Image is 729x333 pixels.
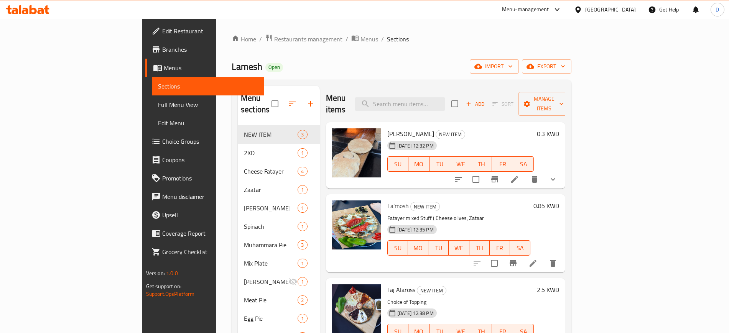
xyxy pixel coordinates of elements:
img: La'mosh [332,200,381,249]
div: Kaak Lebnani [244,277,288,286]
div: NEW ITEM [410,202,440,211]
a: Restaurants management [265,34,342,44]
div: [PERSON_NAME]1 [238,272,320,291]
span: Zaatar [244,185,298,194]
a: Coverage Report [145,224,264,243]
button: SU [387,240,408,256]
a: Full Menu View [152,95,264,114]
span: Manage items [525,94,564,113]
span: TH [474,159,489,170]
span: 3 [298,241,307,249]
button: SA [510,240,530,256]
span: WE [453,159,468,170]
li: / [346,34,348,44]
span: FR [495,159,510,170]
button: FR [490,240,510,256]
span: Upsell [162,210,258,220]
button: TU [430,156,451,172]
span: [DATE] 12:35 PM [394,226,437,233]
div: Egg Pie [244,314,298,323]
div: [PERSON_NAME]1 [238,199,320,217]
li: / [381,34,384,44]
span: 1 [298,260,307,267]
svg: Inactive section [288,277,298,286]
span: 1 [298,315,307,322]
nav: breadcrumb [232,34,571,44]
span: Promotions [162,174,258,183]
a: Branches [145,40,264,59]
span: Menu disclaimer [162,192,258,201]
a: Edit menu item [510,175,519,184]
div: 2KD1 [238,144,320,162]
span: 1 [298,149,307,157]
div: Zaatar1 [238,180,320,199]
div: items [298,130,307,139]
span: Full Menu View [158,100,258,109]
button: delete [544,254,562,272]
a: Upsell [145,206,264,224]
span: TH [472,243,487,254]
a: Edit Menu [152,114,264,132]
span: Choice Groups [162,137,258,146]
div: Meat Pie [244,295,298,305]
div: items [298,314,307,323]
a: Choice Groups [145,132,264,151]
span: Grocery Checklist [162,247,258,256]
span: 1 [298,186,307,194]
h6: 0.85 KWD [533,200,559,211]
a: Promotions [145,169,264,187]
span: [PERSON_NAME] [244,277,288,286]
button: TH [471,156,492,172]
div: Meat Pie2 [238,291,320,309]
div: Open [265,63,283,72]
a: Menus [145,59,264,77]
button: import [470,59,519,74]
span: 2KD [244,148,298,157]
div: items [298,259,307,268]
span: Sort sections [283,95,301,113]
span: Edit Menu [158,118,258,128]
button: Add section [301,95,320,113]
img: Kaak Lebnani [332,128,381,177]
span: Branches [162,45,258,54]
span: Select to update [486,255,502,271]
a: Edit Restaurant [145,22,264,40]
div: [GEOGRAPHIC_DATA] [585,5,636,14]
div: items [298,277,307,286]
span: TU [431,243,446,254]
span: D [716,5,719,14]
a: Menus [351,34,378,44]
span: FR [493,243,507,254]
span: WE [452,243,466,254]
span: La'mosh [387,200,409,212]
h2: Menu items [326,92,346,115]
span: Muhammara Pie [244,240,298,249]
a: Sections [152,77,264,95]
button: SA [513,156,534,172]
span: MO [411,243,425,254]
span: Sections [158,82,258,91]
button: MO [408,156,430,172]
svg: Show Choices [548,175,558,184]
span: SU [391,243,405,254]
span: Select all sections [267,96,283,112]
span: Mix Plate [244,259,298,268]
button: SU [387,156,408,172]
span: SA [516,159,531,170]
div: items [298,185,307,194]
button: Branch-specific-item [504,254,522,272]
p: Choice of Topping [387,297,534,307]
div: Cheese Fatayer4 [238,162,320,180]
span: NEW ITEM [436,130,465,139]
button: TH [469,240,490,256]
div: Menu-management [502,5,549,14]
span: Select section first [487,98,518,110]
a: Support.OpsPlatform [146,289,195,299]
span: NEW ITEM [244,130,298,139]
button: WE [450,156,471,172]
button: WE [449,240,469,256]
